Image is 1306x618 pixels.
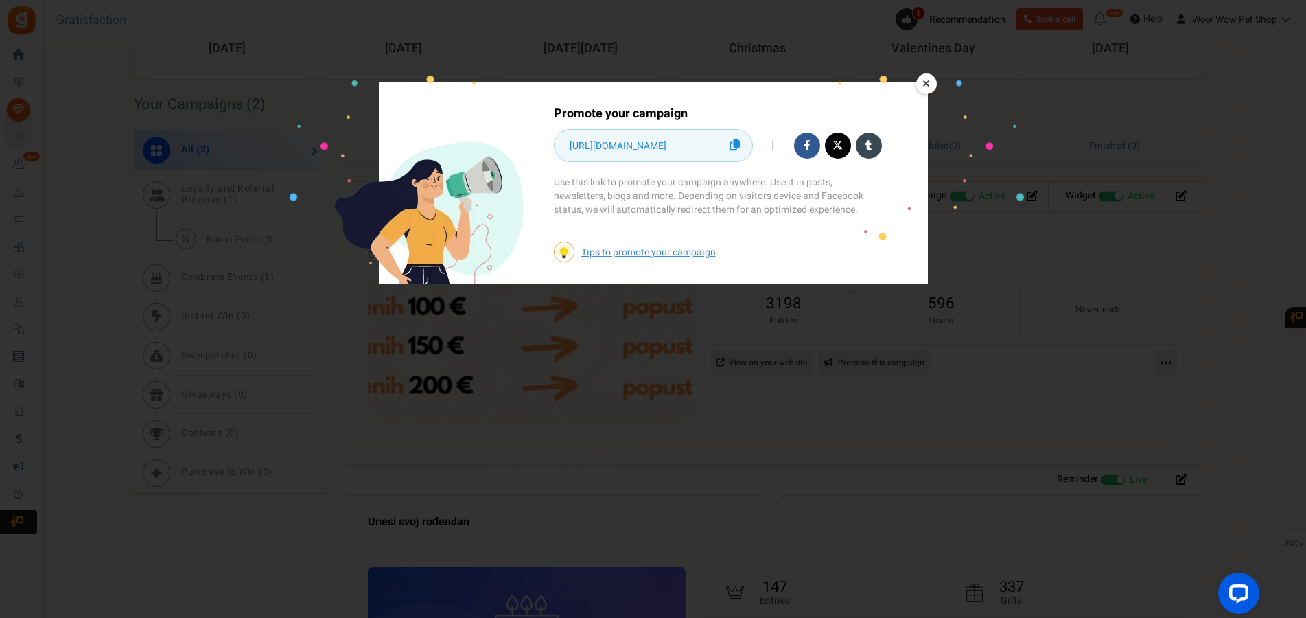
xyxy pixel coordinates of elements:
[327,141,524,284] img: Promote
[554,106,883,122] h4: Promote your campaign
[581,245,716,260] a: Tips to promote your campaign
[724,132,745,159] a: Click to Copy
[916,73,937,94] a: ×
[554,176,883,231] p: Use this link to promote your campaign anywhere. Use it in posts, newsletters, blogs and more. De...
